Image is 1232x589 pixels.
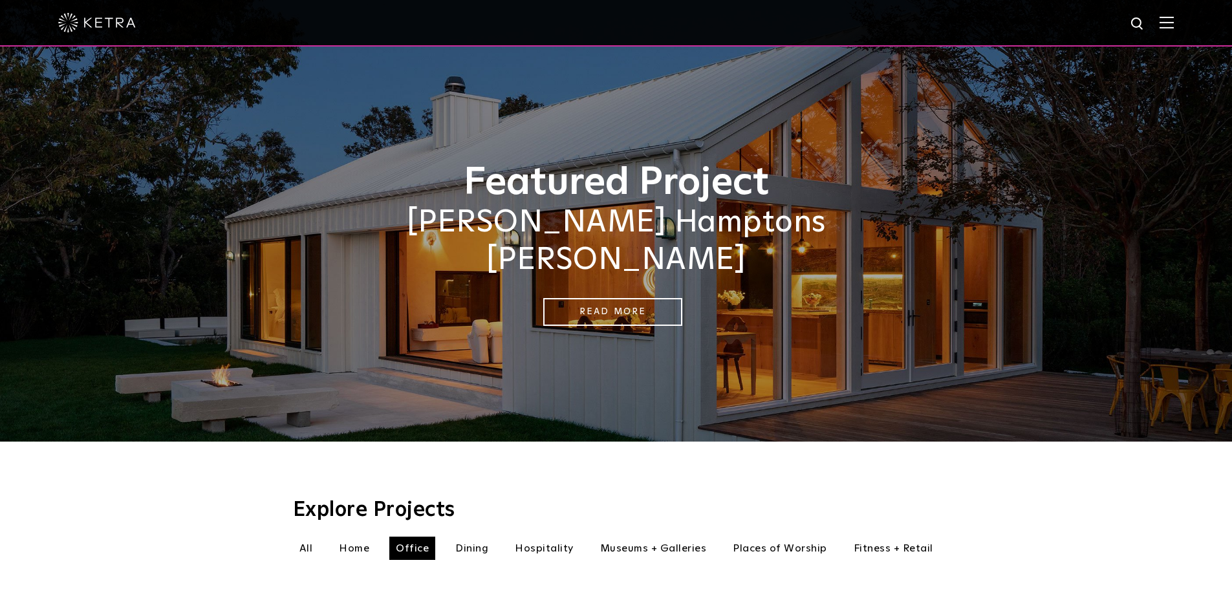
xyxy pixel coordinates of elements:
[293,204,940,279] h2: [PERSON_NAME] Hamptons [PERSON_NAME]
[449,537,495,560] li: Dining
[594,537,713,560] li: Museums + Galleries
[293,162,940,204] h1: Featured Project
[58,13,136,32] img: ketra-logo-2019-white
[847,537,940,560] li: Fitness + Retail
[543,298,682,326] a: Read More
[1160,16,1174,28] img: Hamburger%20Nav.svg
[726,537,834,560] li: Places of Worship
[389,537,435,560] li: Office
[1130,16,1146,32] img: search icon
[508,537,580,560] li: Hospitality
[293,500,940,520] h3: Explore Projects
[293,537,319,560] li: All
[332,537,376,560] li: Home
